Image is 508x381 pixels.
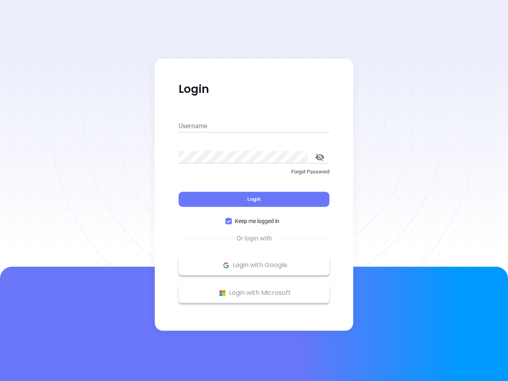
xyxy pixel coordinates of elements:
p: Forgot Password [179,168,329,176]
p: Login [179,82,329,96]
button: Google Logo Login with Google [179,255,329,275]
span: Login [247,196,261,202]
img: Google Logo [221,260,231,270]
button: toggle password visibility [310,148,329,167]
span: Or login with [233,234,276,243]
p: Login with Google [183,259,325,271]
button: Microsoft Logo Login with Microsoft [179,283,329,303]
p: Login with Microsoft [183,287,325,299]
a: Forgot Password [179,168,329,182]
button: Login [179,192,329,207]
span: Keep me logged in [232,217,283,225]
img: Microsoft Logo [217,288,227,298]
